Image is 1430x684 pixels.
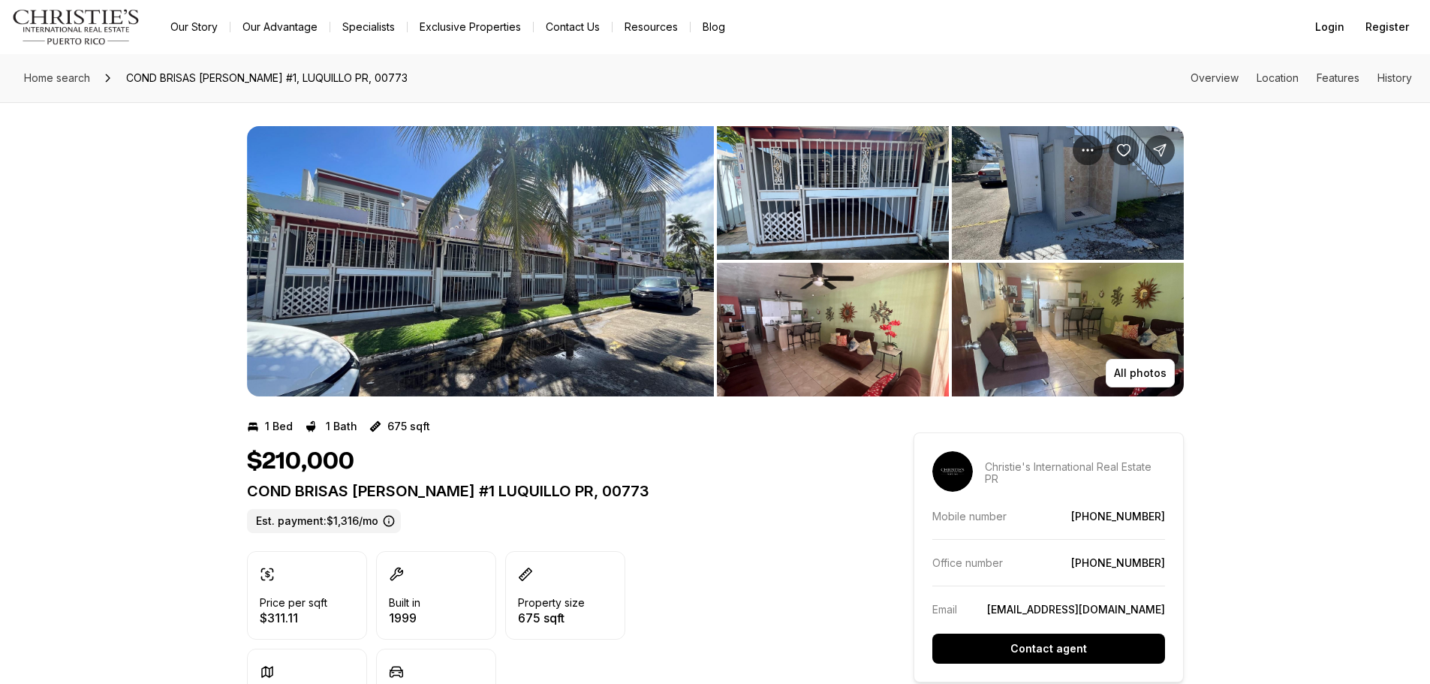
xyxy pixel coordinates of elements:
[952,126,1184,260] button: View image gallery
[12,9,140,45] img: logo
[952,263,1184,396] button: View image gallery
[985,461,1165,485] p: Christie's International Real Estate PR
[1191,72,1412,84] nav: Page section menu
[518,597,585,609] p: Property size
[1073,135,1103,165] button: Property options
[1106,359,1175,387] button: All photos
[24,71,90,84] span: Home search
[1071,510,1165,523] a: [PHONE_NUMBER]
[691,17,737,38] a: Blog
[1356,12,1418,42] button: Register
[247,126,1184,396] div: Listing Photos
[260,597,327,609] p: Price per sqft
[230,17,330,38] a: Our Advantage
[1010,643,1087,655] p: Contact agent
[18,66,96,90] a: Home search
[247,509,401,533] label: Est. payment: $1,316/mo
[1377,71,1412,84] a: Skip to: History
[1114,367,1167,379] p: All photos
[1365,21,1409,33] span: Register
[389,612,420,624] p: 1999
[932,603,957,616] p: Email
[717,263,949,396] button: View image gallery
[717,126,1184,396] li: 2 of 8
[1257,71,1299,84] a: Skip to: Location
[1315,21,1344,33] span: Login
[265,420,293,432] p: 1 Bed
[1109,135,1139,165] button: Save Property: COND BRISAS DE VILOMAR #1
[389,597,420,609] p: Built in
[1306,12,1353,42] button: Login
[932,510,1007,523] p: Mobile number
[120,66,414,90] span: COND BRISAS [PERSON_NAME] #1, LUQUILLO PR, 00773
[534,17,612,38] button: Contact Us
[717,126,949,260] button: View image gallery
[330,17,407,38] a: Specialists
[326,420,357,432] p: 1 Bath
[932,634,1165,664] button: Contact agent
[1317,71,1359,84] a: Skip to: Features
[1071,556,1165,569] a: [PHONE_NUMBER]
[518,612,585,624] p: 675 sqft
[247,126,714,396] button: View image gallery
[1191,71,1239,84] a: Skip to: Overview
[247,482,860,500] p: COND BRISAS [PERSON_NAME] #1 LUQUILLO PR, 00773
[613,17,690,38] a: Resources
[1145,135,1175,165] button: Share Property: COND BRISAS DE VILOMAR #1
[260,612,327,624] p: $311.11
[158,17,230,38] a: Our Story
[408,17,533,38] a: Exclusive Properties
[987,603,1165,616] a: [EMAIL_ADDRESS][DOMAIN_NAME]
[247,126,714,396] li: 1 of 8
[387,420,430,432] p: 675 sqft
[932,556,1003,569] p: Office number
[247,447,354,476] h1: $210,000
